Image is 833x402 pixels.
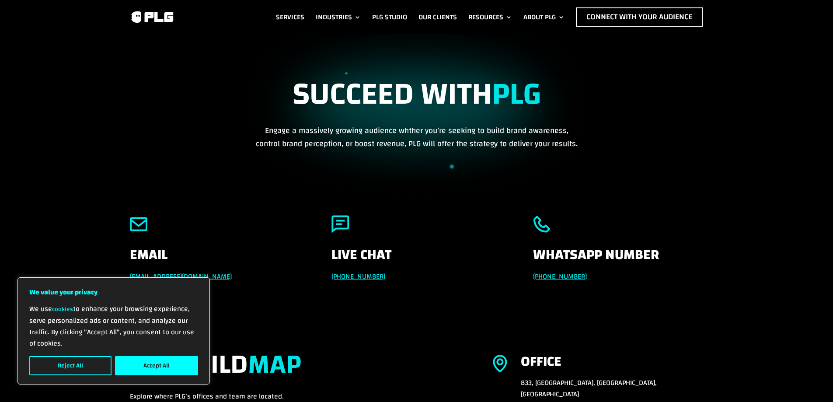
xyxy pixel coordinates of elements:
a: [PHONE_NUMBER] [331,270,385,283]
iframe: Chat Widget [789,360,833,402]
h2: PLG Guild [130,349,461,391]
a: Industries [316,7,361,27]
button: Accept All [115,356,198,375]
div: Office [521,355,561,369]
a: PLG Studio [372,7,407,27]
a: [EMAIL_ADDRESS][DOMAIN_NAME] [130,270,232,283]
button: Reject All [29,356,112,375]
div: We value your privacy [17,277,210,385]
h1: Succeed with [253,77,581,124]
a: Services [276,7,304,27]
h4: Email [130,248,300,271]
strong: PLG [492,65,541,123]
p: We value your privacy [29,287,198,298]
a: cookies [52,304,73,315]
img: email [130,215,147,233]
h4: Live Chat [331,248,502,271]
a: Resources [468,7,512,27]
p: We use to enhance your browsing experience, serve personalized ads or content, and analyze our tr... [29,303,198,349]
a: [PHONE_NUMBER] [533,270,587,283]
a: About PLG [523,7,565,27]
p: B33, [GEOGRAPHIC_DATA], [GEOGRAPHIC_DATA], [GEOGRAPHIC_DATA] [521,377,704,400]
div: Engage a massively growing audience whther you’re seeking to build brand awareness, control brand... [253,77,581,150]
a: Connect with Your Audience [576,7,703,27]
h4: Whatsapp Number [533,248,703,271]
a: Our Clients [418,7,457,27]
strong: Map [248,339,301,389]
